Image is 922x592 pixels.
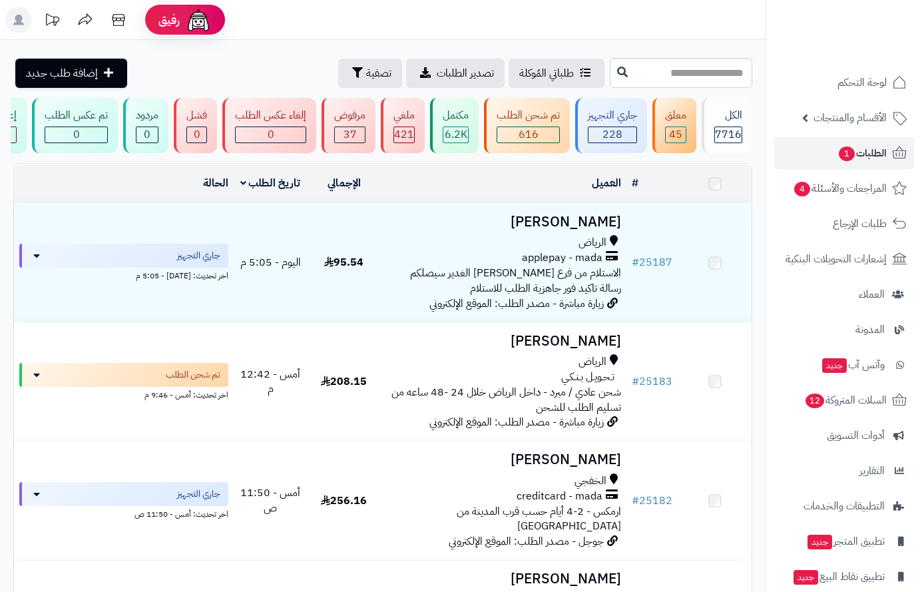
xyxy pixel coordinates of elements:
[714,108,742,123] div: الكل
[144,127,150,143] span: 0
[177,249,220,262] span: جاري التجهيز
[185,7,212,33] img: ai-face.png
[321,374,367,390] span: 208.15
[443,108,469,123] div: مكتمل
[837,73,887,92] span: لوحة التحكم
[338,59,402,88] button: تصفية
[632,374,672,390] a: #25183
[774,243,914,275] a: إشعارات التحويلات البنكية
[73,127,80,143] span: 0
[386,214,621,230] h3: [PERSON_NAME]
[203,175,228,191] a: الحالة
[519,127,539,143] span: 616
[194,127,200,143] span: 0
[774,455,914,487] a: التقارير
[509,59,604,88] a: طلباتي المُوكلة
[699,98,755,153] a: الكل7716
[171,98,220,153] a: فشل 0
[393,108,415,123] div: ملغي
[786,250,887,268] span: إشعارات التحويلات البنكية
[669,127,682,143] span: 45
[240,254,301,270] span: اليوم - 5:05 م
[236,127,306,143] div: 0
[774,137,914,169] a: الطلبات1
[240,175,301,191] a: تاريخ الطلب
[319,98,378,153] a: مرفوض 37
[45,108,108,123] div: تم عكس الطلب
[26,65,98,81] span: إضافة طلب جديد
[406,59,505,88] a: تصدير الطلبات
[378,98,427,153] a: ملغي 421
[575,473,606,489] span: الخفجي
[573,98,650,153] a: جاري التجهيز 228
[268,127,274,143] span: 0
[29,98,120,153] a: تم عكس الطلب 0
[807,535,832,549] span: جديد
[429,414,604,430] span: زيارة مباشرة - مصدر الطلب: الموقع الإلكتروني
[481,98,573,153] a: تم شحن الطلب 616
[220,98,319,153] a: إلغاء عكس الطلب 0
[602,127,622,143] span: 228
[774,314,914,346] a: المدونة
[15,59,127,88] a: إضافة طلب جديد
[813,109,887,127] span: الأقسام والمنتجات
[588,108,637,123] div: جاري التجهيز
[665,108,686,123] div: معلق
[715,127,742,143] span: 7716
[240,366,300,398] span: أمس - 12:42 م
[833,214,887,233] span: طلبات الإرجاع
[821,356,885,374] span: وآتس آب
[429,296,604,312] span: زيارة مباشرة - مصدر الطلب: الموقع الإلكتروني
[632,175,638,191] a: #
[386,452,621,467] h3: [PERSON_NAME]
[449,533,604,549] span: جوجل - مصدر الطلب: الموقع الإلكتروني
[774,172,914,204] a: المراجعات والأسئلة4
[774,349,914,381] a: وآتس آبجديد
[859,461,885,480] span: التقارير
[136,108,158,123] div: مردود
[522,250,602,266] span: applepay - mada
[650,98,699,153] a: معلق 45
[344,127,357,143] span: 37
[324,254,363,270] span: 95.54
[120,98,171,153] a: مردود 0
[794,570,818,585] span: جديد
[394,127,414,143] span: 421
[792,567,885,586] span: تطبيق نقاط البيع
[774,490,914,522] a: التطبيقات والخدمات
[437,65,494,81] span: تصدير الطلبات
[859,285,885,304] span: العملاء
[136,127,158,143] div: 0
[386,571,621,587] h3: [PERSON_NAME]
[804,497,885,515] span: التطبيقات والخدمات
[19,268,228,282] div: اخر تحديث: [DATE] - 5:05 م
[774,384,914,416] a: السلات المتروكة12
[386,334,621,349] h3: [PERSON_NAME]
[427,98,481,153] a: مكتمل 6.2K
[186,108,207,123] div: فشل
[177,487,220,501] span: جاري التجهيز
[806,394,824,408] span: 12
[804,391,887,410] span: السلات المتروكة
[839,147,855,161] span: 1
[774,67,914,99] a: لوحة التحكم
[240,485,300,516] span: أمس - 11:50 ص
[855,320,885,339] span: المدونة
[19,506,228,520] div: اخر تحديث: أمس - 11:50 ص
[592,175,621,191] a: العميل
[578,354,606,370] span: الرياض
[328,175,361,191] a: الإجمالي
[578,235,606,250] span: الرياض
[632,493,639,509] span: #
[410,265,621,296] span: الاستلام من فرع [PERSON_NAME] الغدير سيصلكم رسالة تاكيد فور جاهزية الطلب للاستلام
[588,127,636,143] div: 228
[457,503,621,535] span: ارمكس - 2-4 أيام حسب قرب المدينة من [GEOGRAPHIC_DATA]
[806,532,885,551] span: تطبيق المتجر
[561,370,614,385] span: تـحـويـل بـنـكـي
[335,127,365,143] div: 37
[827,426,885,445] span: أدوات التسويق
[519,65,574,81] span: طلباتي المُوكلة
[632,493,672,509] a: #25182
[774,278,914,310] a: العملاء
